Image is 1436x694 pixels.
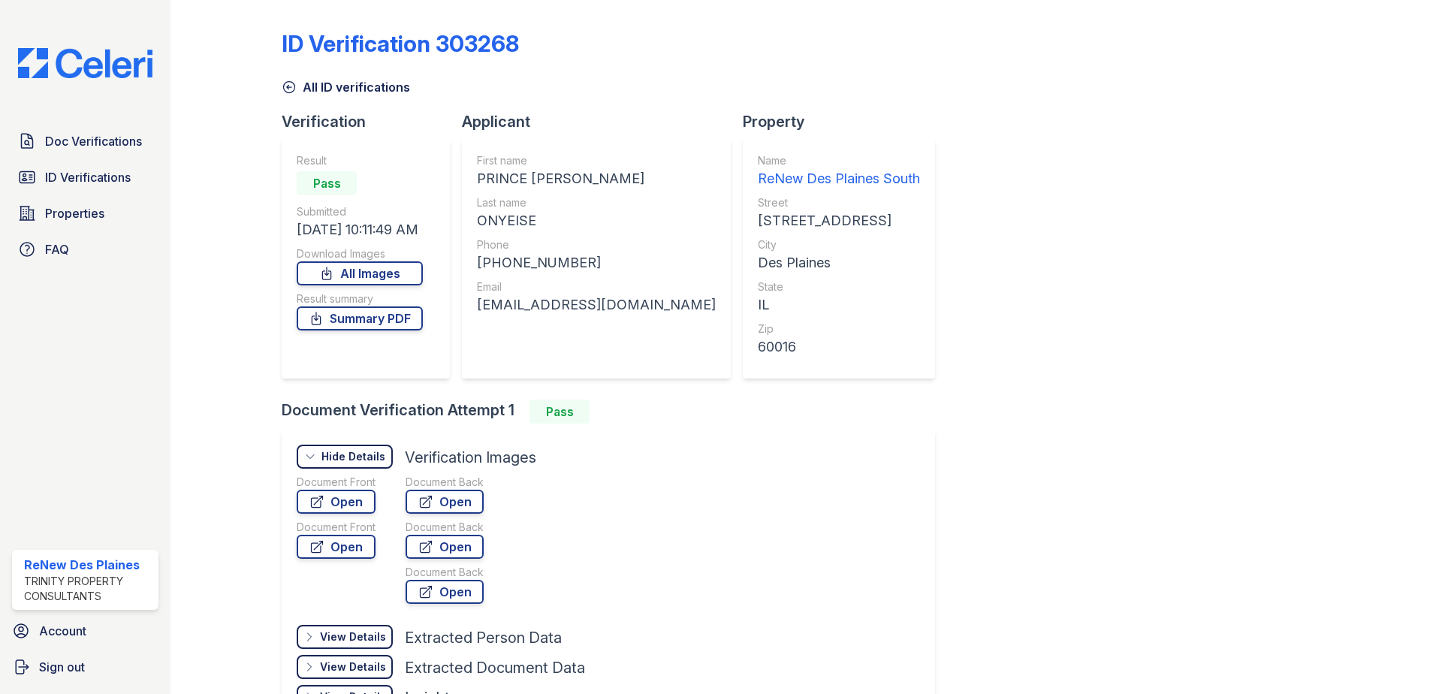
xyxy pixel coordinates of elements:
[297,171,357,195] div: Pass
[297,246,423,261] div: Download Images
[406,475,484,490] div: Document Back
[321,449,385,464] div: Hide Details
[12,234,158,264] a: FAQ
[758,252,920,273] div: Des Plaines
[405,627,562,648] div: Extracted Person Data
[477,237,716,252] div: Phone
[297,204,423,219] div: Submitted
[1373,634,1421,679] iframe: chat widget
[6,48,164,78] img: CE_Logo_Blue-a8612792a0a2168367f1c8372b55b34899dd931a85d93a1a3d3e32e68fde9ad4.png
[320,659,386,674] div: View Details
[12,198,158,228] a: Properties
[297,306,423,330] a: Summary PDF
[320,629,386,644] div: View Details
[24,556,152,574] div: ReNew Des Plaines
[282,111,462,132] div: Verification
[282,78,410,96] a: All ID verifications
[6,652,164,682] a: Sign out
[758,336,920,358] div: 60016
[39,658,85,676] span: Sign out
[477,294,716,315] div: [EMAIL_ADDRESS][DOMAIN_NAME]
[297,261,423,285] a: All Images
[45,132,142,150] span: Doc Verifications
[406,520,484,535] div: Document Back
[12,126,158,156] a: Doc Verifications
[758,168,920,189] div: ReNew Des Plaines South
[45,240,69,258] span: FAQ
[297,291,423,306] div: Result summary
[477,252,716,273] div: [PHONE_NUMBER]
[297,520,376,535] div: Document Front
[297,535,376,559] a: Open
[477,153,716,168] div: First name
[529,400,590,424] div: Pass
[297,475,376,490] div: Document Front
[743,111,947,132] div: Property
[297,153,423,168] div: Result
[758,294,920,315] div: IL
[6,616,164,646] a: Account
[477,279,716,294] div: Email
[758,321,920,336] div: Zip
[758,153,920,168] div: Name
[406,535,484,559] a: Open
[406,565,484,580] div: Document Back
[477,168,716,189] div: PRINCE [PERSON_NAME]
[39,622,86,640] span: Account
[24,574,152,604] div: Trinity Property Consultants
[462,111,743,132] div: Applicant
[758,210,920,231] div: [STREET_ADDRESS]
[477,195,716,210] div: Last name
[297,490,376,514] a: Open
[758,279,920,294] div: State
[405,657,585,678] div: Extracted Document Data
[282,30,519,57] div: ID Verification 303268
[477,210,716,231] div: ONYEISE
[12,162,158,192] a: ID Verifications
[45,204,104,222] span: Properties
[405,447,536,468] div: Verification Images
[758,153,920,189] a: Name ReNew Des Plaines South
[406,490,484,514] a: Open
[406,580,484,604] a: Open
[297,219,423,240] div: [DATE] 10:11:49 AM
[282,400,947,424] div: Document Verification Attempt 1
[758,195,920,210] div: Street
[758,237,920,252] div: City
[45,168,131,186] span: ID Verifications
